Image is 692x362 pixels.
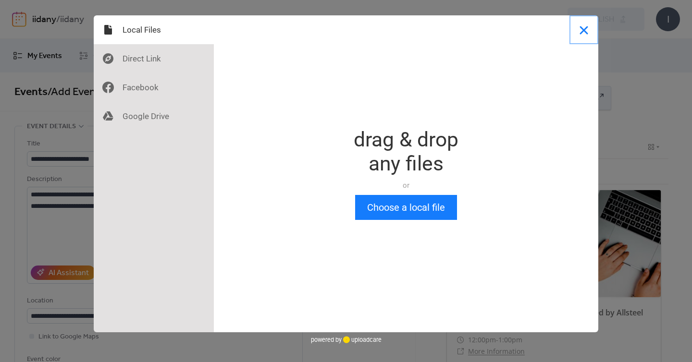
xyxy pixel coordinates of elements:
[569,15,598,44] button: Close
[94,73,214,102] div: Facebook
[355,195,457,220] button: Choose a local file
[311,332,382,347] div: powered by
[354,181,458,190] div: or
[342,336,382,343] a: uploadcare
[94,15,214,44] div: Local Files
[94,44,214,73] div: Direct Link
[94,102,214,131] div: Google Drive
[354,128,458,176] div: drag & drop any files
